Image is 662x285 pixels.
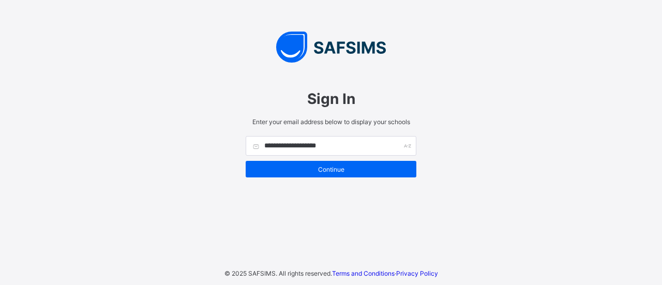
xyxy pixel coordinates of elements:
span: © 2025 SAFSIMS. All rights reserved. [224,269,332,277]
a: Terms and Conditions [332,269,395,277]
span: Sign In [246,90,416,108]
a: Privacy Policy [396,269,438,277]
span: Enter your email address below to display your schools [246,118,416,126]
span: Continue [253,166,409,173]
span: · [332,269,438,277]
img: SAFSIMS Logo [235,32,427,63]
